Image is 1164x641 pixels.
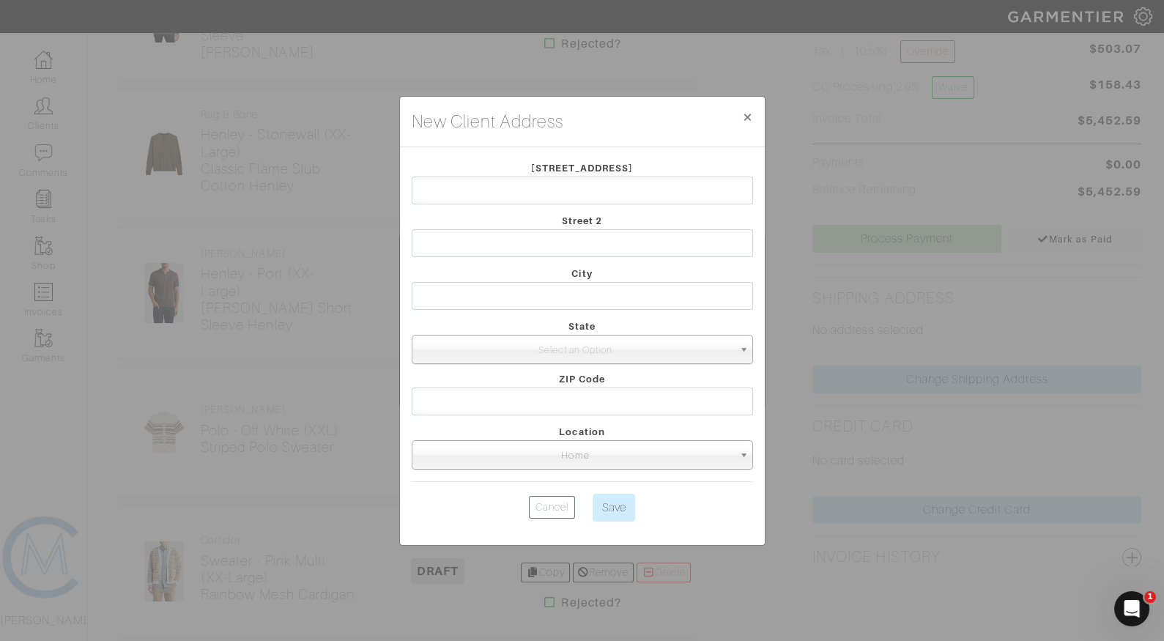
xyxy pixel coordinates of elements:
span: City [571,268,592,279]
span: [STREET_ADDRESS] [531,163,634,174]
iframe: Intercom live chat [1114,591,1149,626]
h4: New Client Address [412,108,564,135]
span: 1 [1144,591,1156,603]
span: State [568,321,596,332]
span: Location [559,426,604,437]
a: Cancel [529,496,575,519]
span: Select an Option [418,336,733,365]
span: Street 2 [562,215,602,226]
input: Save [593,494,635,522]
span: × [742,107,753,127]
span: Home [418,441,733,470]
span: ZIP Code [559,374,604,385]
